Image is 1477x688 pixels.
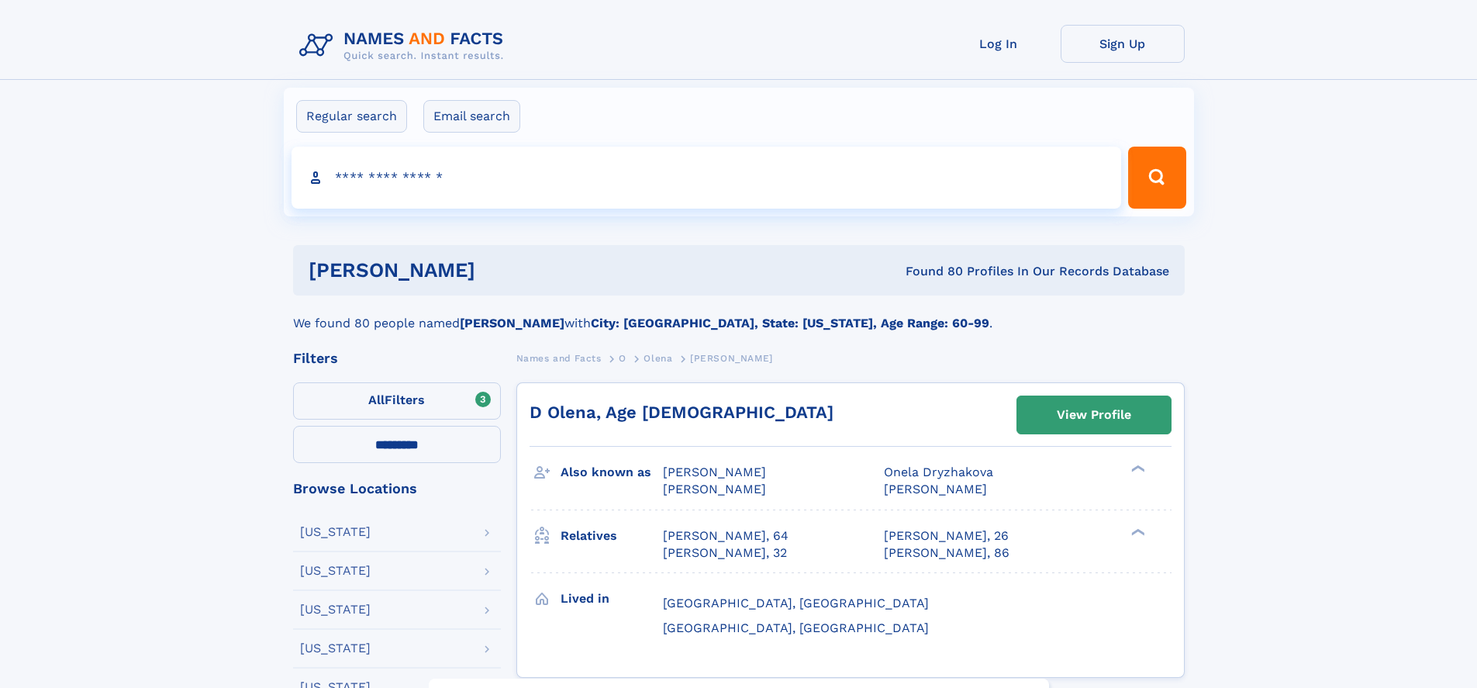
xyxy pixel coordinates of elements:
[937,25,1061,63] a: Log In
[300,642,371,655] div: [US_STATE]
[293,382,501,420] label: Filters
[561,586,663,612] h3: Lived in
[663,482,766,496] span: [PERSON_NAME]
[1127,464,1146,474] div: ❯
[561,523,663,549] h3: Relatives
[644,353,672,364] span: Olena
[293,296,1185,333] div: We found 80 people named with .
[300,565,371,577] div: [US_STATE]
[1017,396,1171,434] a: View Profile
[1057,397,1131,433] div: View Profile
[619,348,626,368] a: O
[591,316,989,330] b: City: [GEOGRAPHIC_DATA], State: [US_STATE], Age Range: 60-99
[619,353,626,364] span: O
[423,100,520,133] label: Email search
[561,459,663,486] h3: Also known as
[663,596,929,610] span: [GEOGRAPHIC_DATA], [GEOGRAPHIC_DATA]
[309,261,691,280] h1: [PERSON_NAME]
[884,465,993,479] span: Onela Dryzhakova
[292,147,1122,209] input: search input
[296,100,407,133] label: Regular search
[1128,147,1185,209] button: Search Button
[460,316,564,330] b: [PERSON_NAME]
[690,263,1169,280] div: Found 80 Profiles In Our Records Database
[293,351,501,365] div: Filters
[1061,25,1185,63] a: Sign Up
[663,465,766,479] span: [PERSON_NAME]
[690,353,773,364] span: [PERSON_NAME]
[1127,527,1146,537] div: ❯
[663,621,929,635] span: [GEOGRAPHIC_DATA], [GEOGRAPHIC_DATA]
[884,527,1009,545] a: [PERSON_NAME], 26
[300,526,371,538] div: [US_STATE]
[530,403,833,422] a: D Olena, Age [DEMOGRAPHIC_DATA]
[368,392,385,407] span: All
[663,545,787,562] a: [PERSON_NAME], 32
[300,603,371,616] div: [US_STATE]
[884,482,987,496] span: [PERSON_NAME]
[293,482,501,496] div: Browse Locations
[293,25,516,67] img: Logo Names and Facts
[663,527,789,545] a: [PERSON_NAME], 64
[644,348,672,368] a: Olena
[516,348,602,368] a: Names and Facts
[884,545,1009,562] a: [PERSON_NAME], 86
